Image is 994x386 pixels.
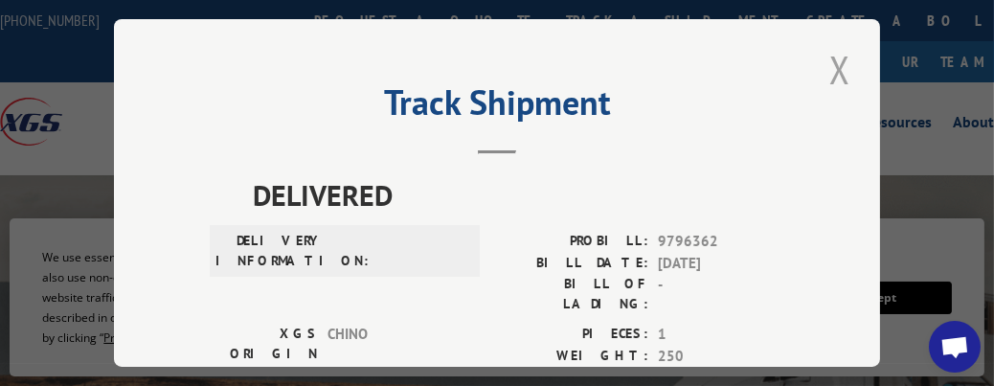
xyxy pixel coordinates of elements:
button: Close modal [824,43,856,96]
label: XGS ORIGIN HUB: [210,324,318,384]
label: DELIVERY INFORMATION: [215,231,324,271]
span: 1 [658,324,784,346]
span: CHINO [328,324,457,384]
label: PROBILL: [497,231,648,253]
h2: Track Shipment [210,89,784,125]
label: PIECES: [497,324,648,346]
label: BILL DATE: [497,253,648,275]
span: 250 [658,346,784,368]
label: BILL OF LADING: [497,274,648,314]
label: WEIGHT: [497,346,648,368]
span: - [658,274,784,314]
span: 9796362 [658,231,784,253]
span: DELIVERED [253,173,784,216]
span: [DATE] [658,253,784,275]
a: Open chat [929,321,981,373]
